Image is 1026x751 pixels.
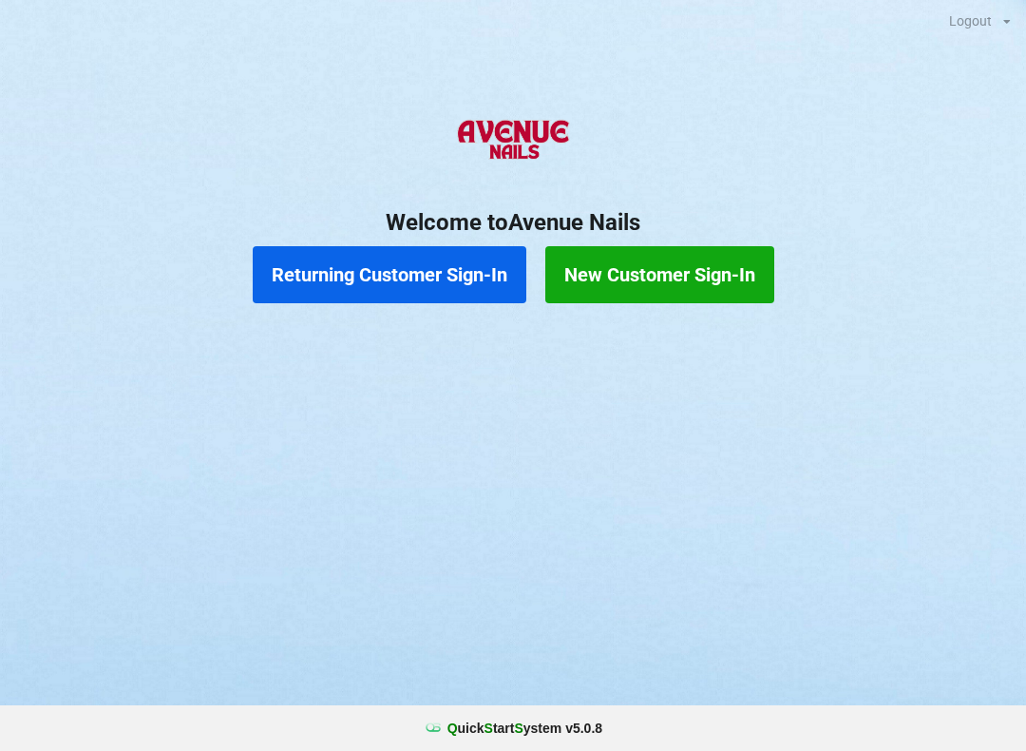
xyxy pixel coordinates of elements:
[447,721,458,736] span: Q
[484,721,493,736] span: S
[253,246,526,303] button: Returning Customer Sign-In
[424,719,443,738] img: favicon.ico
[514,721,522,736] span: S
[447,719,602,738] b: uick tart ystem v 5.0.8
[545,246,774,303] button: New Customer Sign-In
[449,104,576,180] img: AvenueNails-Logo.png
[949,14,992,28] div: Logout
